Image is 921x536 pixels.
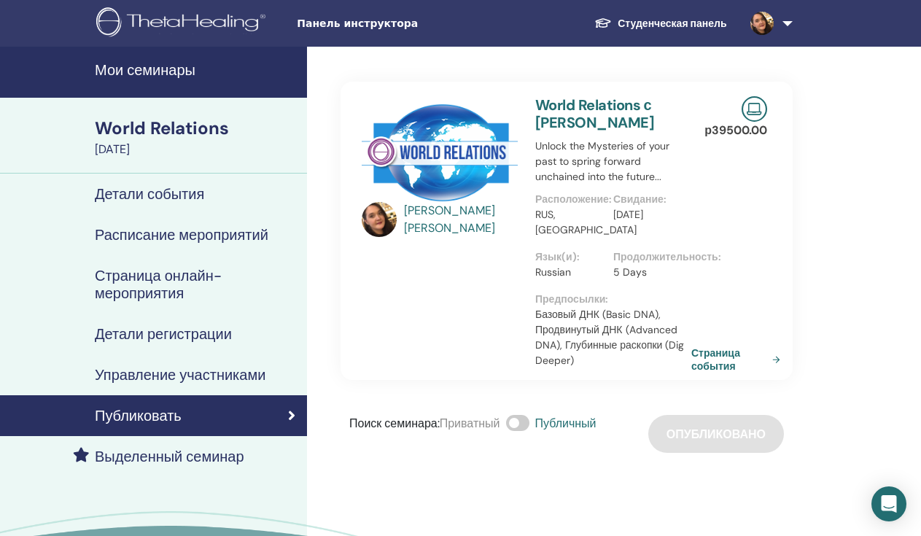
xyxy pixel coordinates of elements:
[613,192,683,207] p: Свидание :
[535,139,691,185] p: Unlock the Mysteries of your past to spring forward unchained into the future...
[704,122,767,139] p: р 39500.00
[594,17,612,29] img: graduation-cap-white.svg
[750,12,774,35] img: default.jpg
[613,207,683,222] p: [DATE]
[95,141,298,158] div: [DATE]
[535,292,691,307] p: Предпосылки :
[404,202,521,237] a: [PERSON_NAME] [PERSON_NAME]
[535,265,605,280] p: Russian
[535,96,654,132] a: World Relations с [PERSON_NAME]
[95,185,204,203] h4: Детали события
[95,267,295,302] h4: Страница онлайн-мероприятия
[535,416,596,431] span: Публичный
[349,416,440,431] span: Поиск семинара :
[535,249,605,265] p: Язык(и) :
[691,346,786,373] a: Страница события
[96,7,271,40] img: logo.png
[95,448,244,465] h4: Выделенный семинар
[613,265,683,280] p: 5 Days
[95,61,298,79] h4: Мои семинары
[535,192,605,207] p: Расположение :
[440,416,500,431] span: Приватный
[86,116,307,158] a: World Relations[DATE]
[95,325,232,343] h4: Детали регистрации
[95,407,182,424] h4: Публиковать
[297,16,516,31] span: Панель инструктора
[95,366,265,384] h4: Управление участниками
[613,249,683,265] p: Продолжительность :
[95,116,298,141] div: World Relations
[871,486,906,521] div: Open Intercom Messenger
[362,202,397,237] img: default.jpg
[535,207,605,238] p: RUS, [GEOGRAPHIC_DATA]
[362,96,518,206] img: World Relations
[95,226,268,244] h4: Расписание мероприятий
[583,10,738,37] a: Студенческая панель
[742,96,767,122] img: Live Online Seminar
[535,307,691,368] p: Базовый ДНК (Basic DNA), Продвинутый ДНК (Advanced DNA), Глубинные раскопки (Dig Deeper)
